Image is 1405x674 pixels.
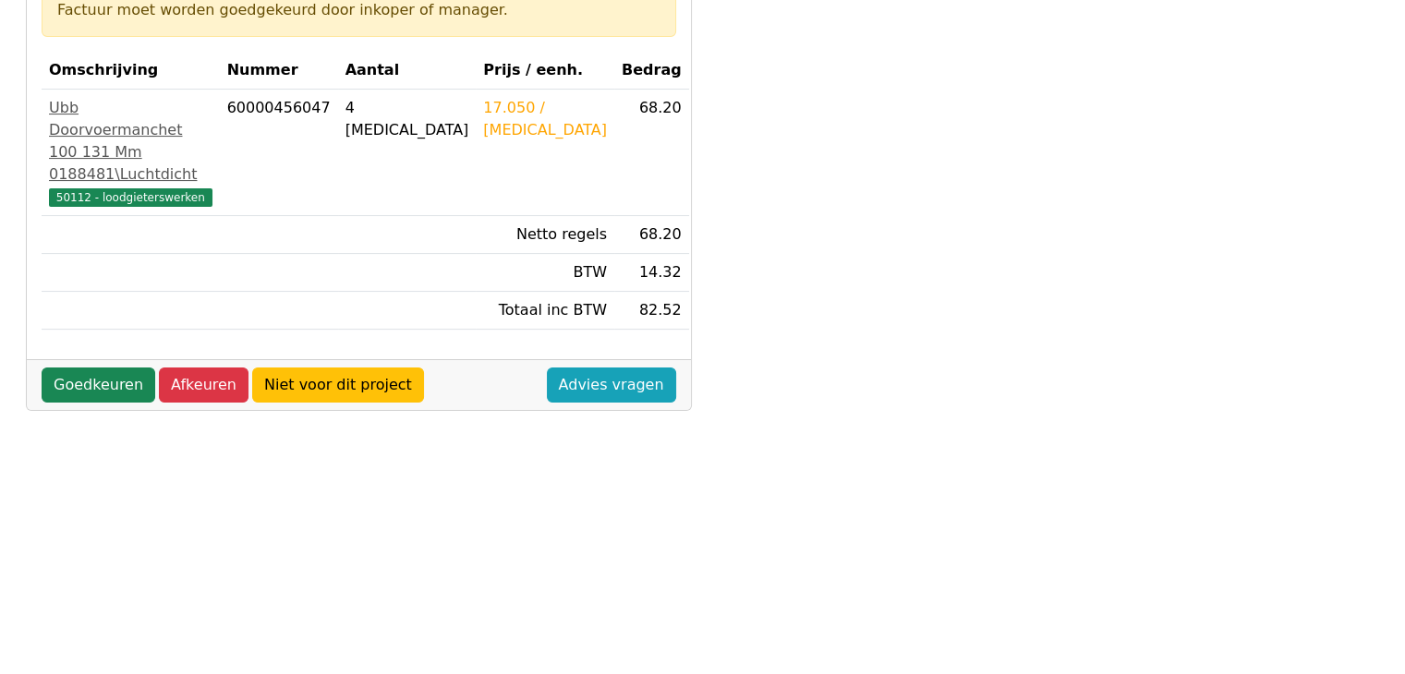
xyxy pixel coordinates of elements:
th: Bedrag [614,52,689,90]
div: 17.050 / [MEDICAL_DATA] [483,97,607,141]
div: Ubb Doorvoermanchet 100 131 Mm 0188481\Luchtdicht [49,97,212,186]
td: 60000456047 [220,90,338,216]
td: Netto regels [476,216,614,254]
a: Niet voor dit project [252,367,424,403]
span: 50112 - loodgieterswerken [49,188,212,207]
a: Ubb Doorvoermanchet 100 131 Mm 0188481\Luchtdicht50112 - loodgieterswerken [49,97,212,208]
th: Aantal [338,52,477,90]
th: Omschrijving [42,52,220,90]
td: 68.20 [614,90,689,216]
a: Afkeuren [159,367,248,403]
a: Goedkeuren [42,367,155,403]
a: Advies vragen [547,367,676,403]
td: 68.20 [614,216,689,254]
th: Prijs / eenh. [476,52,614,90]
td: Totaal inc BTW [476,292,614,330]
div: 4 [MEDICAL_DATA] [345,97,469,141]
td: BTW [476,254,614,292]
td: 82.52 [614,292,689,330]
td: 14.32 [614,254,689,292]
th: Nummer [220,52,338,90]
